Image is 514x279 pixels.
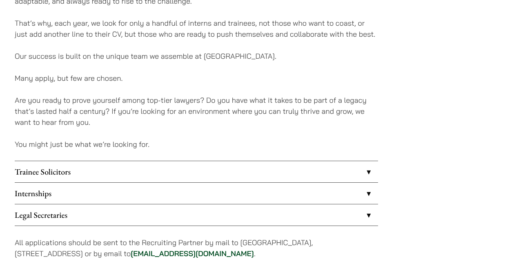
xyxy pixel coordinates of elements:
[15,183,378,204] a: Internships
[15,204,378,226] a: Legal Secretaries
[15,237,378,259] p: All applications should be sent to the Recruiting Partner by mail to [GEOGRAPHIC_DATA], [STREET_A...
[15,73,378,84] p: Many apply, but few are chosen.
[131,249,254,258] a: [EMAIL_ADDRESS][DOMAIN_NAME]
[15,139,378,150] p: You might just be what we’re looking for.
[15,18,378,40] p: That’s why, each year, we look for only a handful of interns and trainees, not those who want to ...
[15,161,378,182] a: Trainee Solicitors
[15,95,378,128] p: Are you ready to prove yourself among top-tier lawyers? Do you have what it takes to be part of a...
[15,51,378,62] p: Our success is built on the unique team we assemble at [GEOGRAPHIC_DATA].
